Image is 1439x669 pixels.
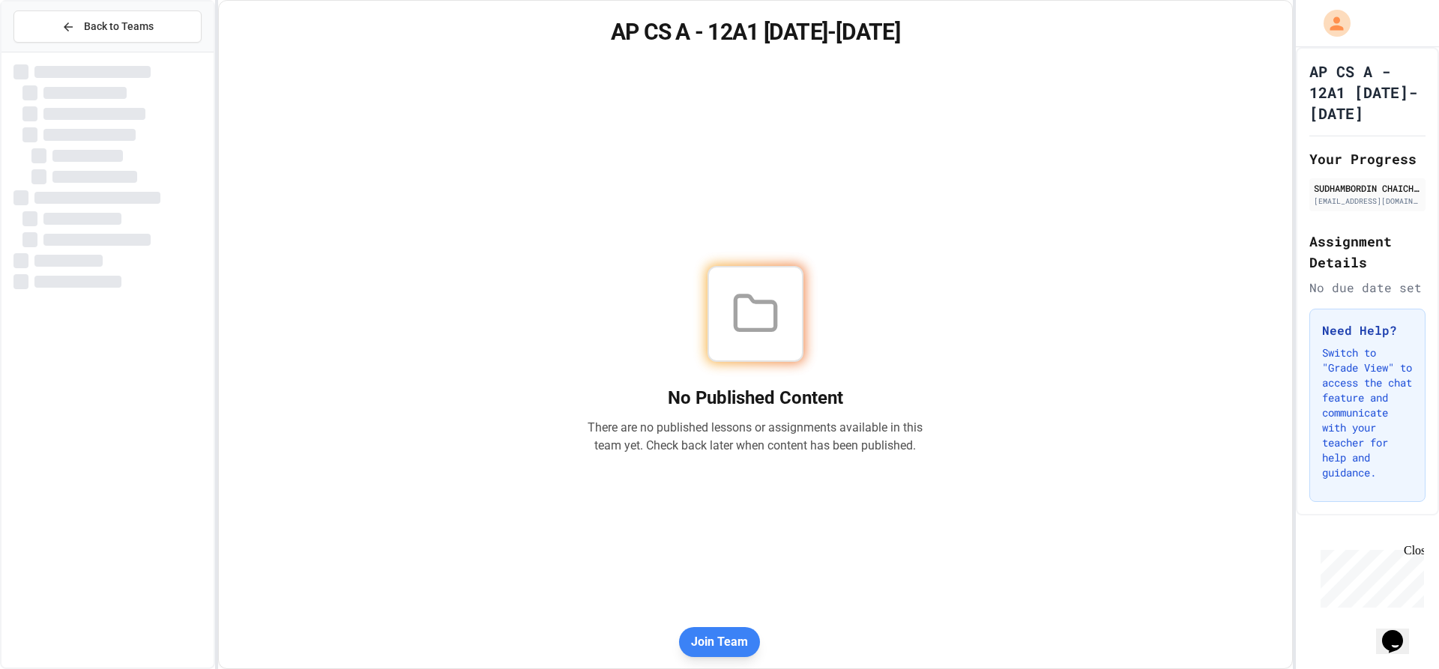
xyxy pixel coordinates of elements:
div: SUDHAMBORDIN CHAICHUENCHOB [1314,181,1421,195]
h1: AP CS A - 12A1 [DATE]-[DATE] [1309,61,1426,124]
span: Back to Teams [84,19,154,34]
button: Back to Teams [13,10,202,43]
h2: No Published Content [588,386,923,410]
iframe: chat widget [1315,544,1424,608]
p: Switch to "Grade View" to access the chat feature and communicate with your teacher for help and ... [1322,345,1413,480]
h2: Your Progress [1309,148,1426,169]
p: There are no published lessons or assignments available in this team yet. Check back later when c... [588,419,923,455]
div: My Account [1308,6,1354,40]
iframe: chat widget [1376,609,1424,654]
h3: Need Help? [1322,321,1413,339]
h1: AP CS A - 12A1 [DATE]-[DATE] [237,19,1274,46]
button: Join Team [679,627,760,657]
h2: Assignment Details [1309,231,1426,273]
div: [EMAIL_ADDRESS][DOMAIN_NAME] [1314,196,1421,207]
div: Chat with us now!Close [6,6,103,95]
div: No due date set [1309,279,1426,297]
